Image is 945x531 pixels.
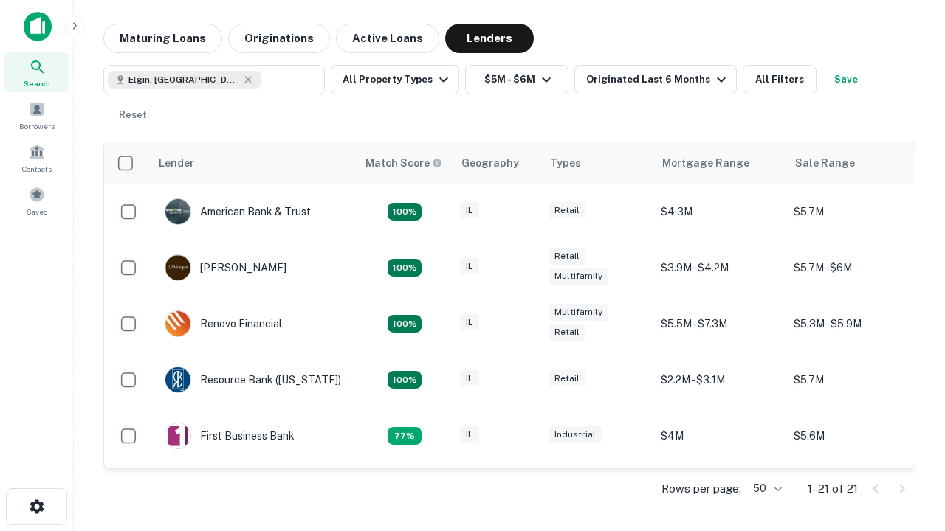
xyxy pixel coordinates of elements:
div: IL [460,426,479,443]
td: $4M [653,408,786,464]
button: All Property Types [331,65,459,94]
div: Sale Range [795,154,855,172]
p: Rows per page: [661,480,741,498]
th: Lender [150,142,357,184]
div: Matching Properties: 4, hasApolloMatch: undefined [388,259,422,277]
th: Types [541,142,653,184]
div: Retail [549,248,585,265]
button: Originated Last 6 Months [574,65,737,94]
div: Matching Properties: 7, hasApolloMatch: undefined [388,203,422,221]
button: Reset [109,100,157,130]
button: Active Loans [336,24,439,53]
th: Mortgage Range [653,142,786,184]
div: Retail [549,370,585,387]
button: $5M - $6M [465,65,568,94]
td: $5.7M [786,184,919,240]
iframe: Chat Widget [871,366,945,437]
td: $2.2M - $3.1M [653,352,786,408]
img: capitalize-icon.png [24,12,52,41]
img: picture [165,255,190,280]
td: $3.1M [653,464,786,520]
div: Matching Properties: 3, hasApolloMatch: undefined [388,427,422,445]
div: Resource Bank ([US_STATE]) [165,367,341,393]
th: Capitalize uses an advanced AI algorithm to match your search with the best lender. The match sco... [357,142,453,184]
div: Retail [549,202,585,219]
td: $5.3M - $5.9M [786,296,919,352]
a: Contacts [4,138,69,178]
img: picture [165,423,190,448]
button: Save your search to get updates of matches that match your search criteria. [822,65,870,94]
a: Borrowers [4,95,69,135]
div: IL [460,370,479,387]
button: Originations [228,24,330,53]
div: Capitalize uses an advanced AI algorithm to match your search with the best lender. The match sco... [365,155,442,171]
div: Multifamily [549,268,608,285]
div: IL [460,202,479,219]
div: Multifamily [549,304,608,321]
div: Matching Properties: 4, hasApolloMatch: undefined [388,315,422,333]
td: $5.5M - $7.3M [653,296,786,352]
div: Types [550,154,581,172]
div: Originated Last 6 Months [586,71,730,88]
td: $5.6M [786,408,919,464]
span: Elgin, [GEOGRAPHIC_DATA], [GEOGRAPHIC_DATA] [128,73,239,86]
div: Lender [159,154,194,172]
td: $3.9M - $4.2M [653,240,786,296]
td: $5.7M - $6M [786,240,919,296]
div: 50 [747,478,784,499]
div: Geography [461,154,519,172]
img: picture [165,199,190,224]
div: Mortgage Range [662,154,749,172]
td: $5.1M [786,464,919,520]
p: 1–21 of 21 [808,480,858,498]
button: All Filters [743,65,817,94]
button: Lenders [445,24,534,53]
button: Maturing Loans [103,24,222,53]
img: picture [165,311,190,336]
div: Renovo Financial [165,310,282,337]
div: Retail [549,324,585,341]
div: [PERSON_NAME] [165,254,286,281]
div: IL [460,258,479,275]
img: picture [165,367,190,392]
div: IL [460,314,479,331]
th: Sale Range [786,142,919,184]
div: First Business Bank [165,423,295,449]
h6: Match Score [365,155,439,171]
td: $4.3M [653,184,786,240]
div: American Bank & Trust [165,198,311,225]
div: Industrial [549,426,602,443]
span: Saved [27,206,48,218]
span: Search [24,77,50,89]
a: Saved [4,181,69,221]
th: Geography [453,142,541,184]
td: $5.7M [786,352,919,408]
a: Search [4,52,69,92]
span: Contacts [22,163,52,175]
span: Borrowers [19,120,55,132]
div: Matching Properties: 4, hasApolloMatch: undefined [388,371,422,389]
